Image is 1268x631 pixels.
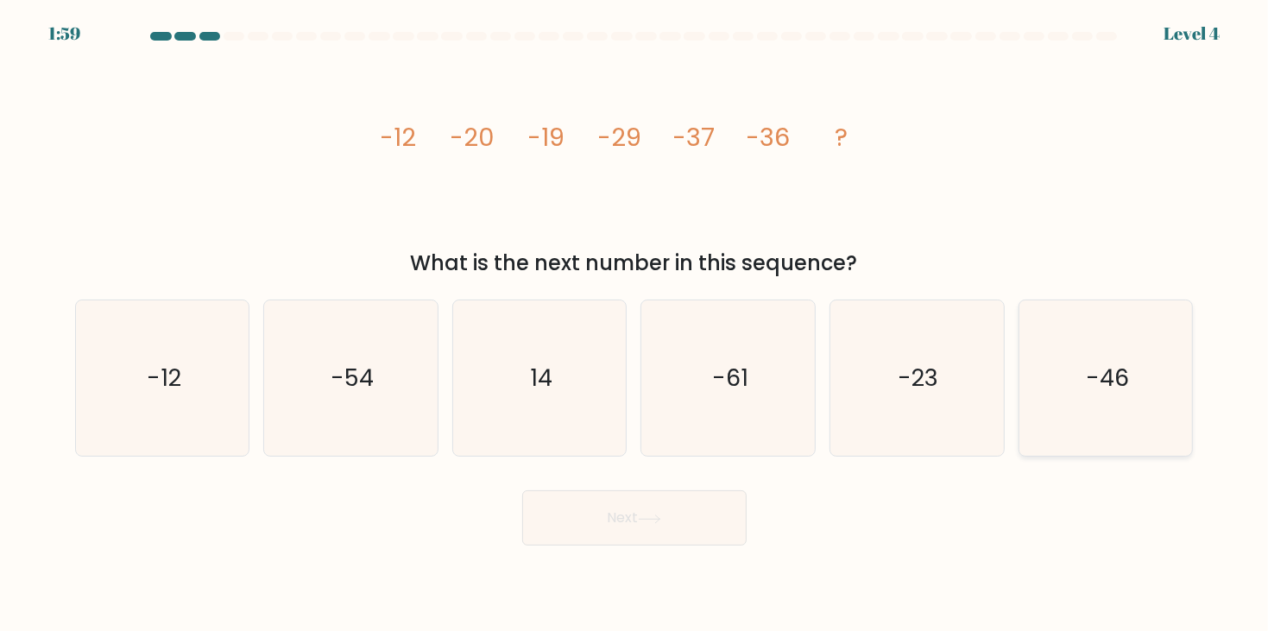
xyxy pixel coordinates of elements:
text: -54 [331,363,374,394]
div: 1:59 [48,21,80,47]
tspan: -37 [672,121,715,155]
text: 14 [530,363,552,394]
tspan: -36 [746,121,790,155]
div: Level 4 [1164,21,1220,47]
tspan: ? [836,121,848,155]
text: -46 [1086,363,1129,394]
tspan: -29 [597,121,641,155]
button: Next [522,490,747,546]
tspan: -12 [380,121,416,155]
text: -23 [899,363,939,394]
tspan: -20 [450,121,494,155]
text: -61 [712,363,748,394]
div: What is the next number in this sequence? [85,248,1183,279]
text: -12 [147,363,181,394]
tspan: -19 [527,121,565,155]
